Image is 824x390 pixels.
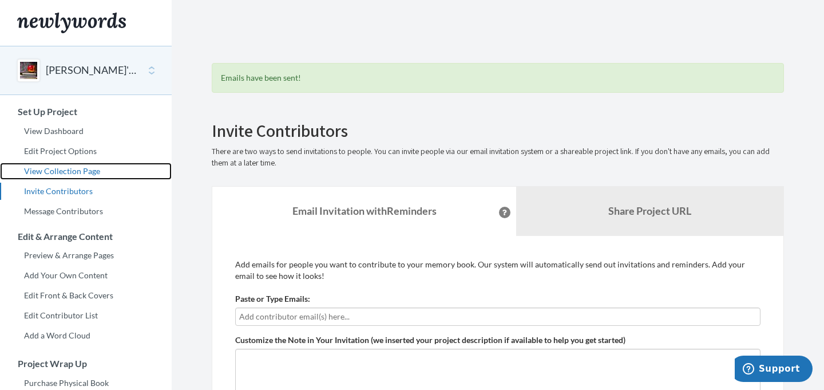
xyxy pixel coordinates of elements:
div: Emails have been sent! [212,63,784,93]
p: Add emails for people you want to contribute to your memory book. Our system will automatically s... [235,259,760,282]
strong: Email Invitation with Reminders [292,204,437,217]
b: Share Project URL [608,204,691,217]
img: Newlywords logo [17,13,126,33]
label: Paste or Type Emails: [235,293,310,305]
label: Customize the Note in Your Invitation (we inserted your project description if available to help ... [235,334,625,346]
p: There are two ways to send invitations to people. You can invite people via our email invitation ... [212,146,784,169]
iframe: Opens a widget where you can chat to one of our agents [735,356,813,384]
h2: Invite Contributors [212,121,784,140]
input: Add contributor email(s) here... [239,310,756,323]
button: [PERSON_NAME]'s InterVarsity Farewell [46,63,138,78]
h3: Set Up Project [1,107,172,117]
h3: Project Wrap Up [1,359,172,369]
h3: Edit & Arrange Content [1,231,172,242]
